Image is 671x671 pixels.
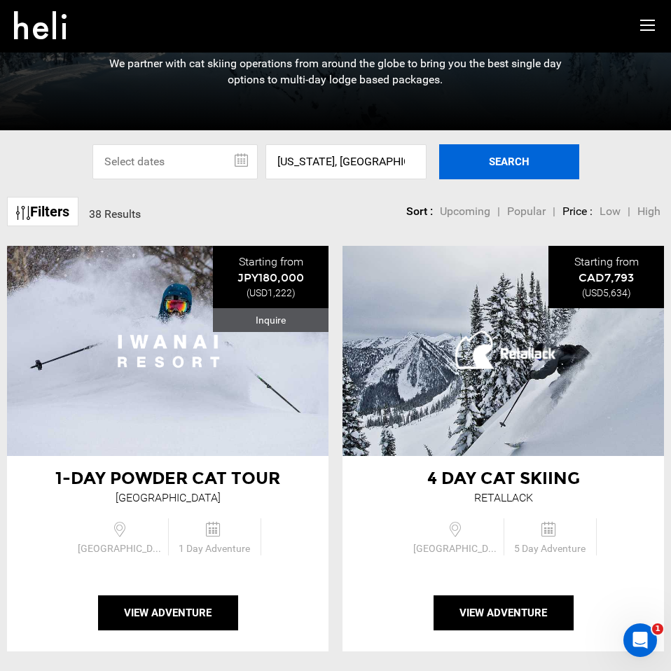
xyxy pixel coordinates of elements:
span: 5 Day Adventure [504,541,596,555]
span: High [637,205,660,218]
button: View Adventure [434,595,574,630]
li: | [553,204,555,220]
p: We partner with cat skiing operations from around the globe to bring you the best single day opti... [101,56,570,88]
li: Sort : [406,204,433,220]
span: [GEOGRAPHIC_DATA] [410,541,503,555]
span: Upcoming [440,205,490,218]
img: images [116,305,221,396]
li: Price : [562,204,593,220]
span: CAD7,793 [579,271,634,284]
span: Popular [507,205,546,218]
div: [GEOGRAPHIC_DATA] [116,490,221,506]
input: Select dates [92,144,258,179]
span: (USD1,222) [247,287,296,298]
span: JPY180,000 [237,271,304,284]
li: | [497,204,500,220]
span: Low [600,205,621,218]
span: (USD5,634) [582,287,631,298]
span: 1 Day Adventure [169,541,261,555]
input: Enter a location [265,144,427,179]
span: 38 Results [89,207,141,221]
img: images [451,305,556,396]
img: btn-icon.svg [16,206,30,220]
span: 4 Day Cat Skiing [427,468,580,488]
button: SEARCH [439,144,579,179]
span: 1 [652,623,663,635]
a: Filters [7,197,78,227]
li: | [628,204,630,220]
div: Inquire [213,308,328,332]
div: Retallack [474,490,533,506]
span: 1-Day Powder CAT Tour [55,468,280,488]
span: [GEOGRAPHIC_DATA] [74,541,167,555]
button: View Adventure [98,595,238,630]
span: Starting from [574,255,639,268]
iframe: Intercom live chat [623,623,657,657]
span: Starting from [239,255,303,268]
